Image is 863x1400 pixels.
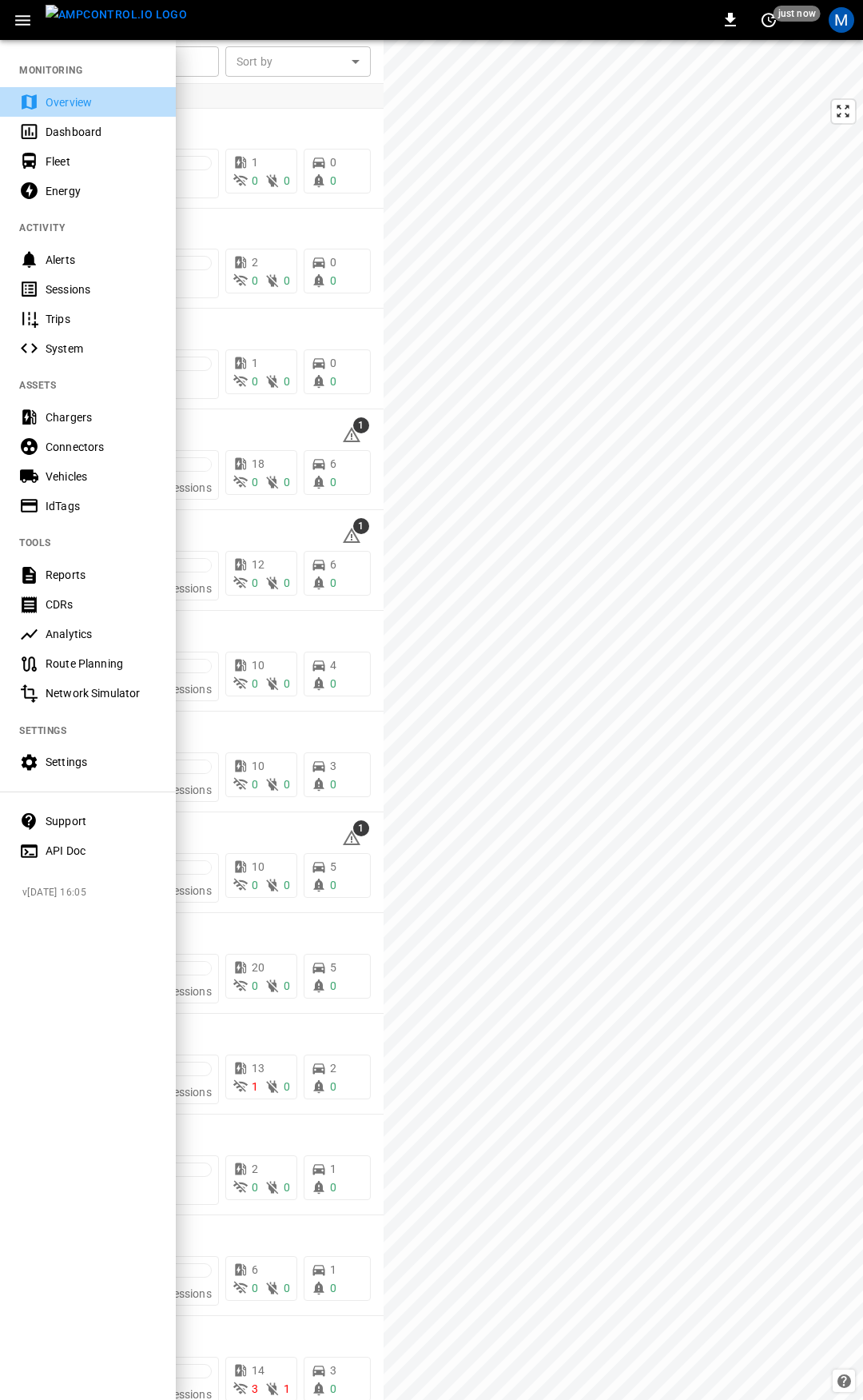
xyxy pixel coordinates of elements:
[46,341,157,357] div: System
[46,94,157,110] div: Overview
[46,281,157,297] div: Sessions
[774,6,821,22] span: just now
[46,596,157,612] div: CDRs
[46,498,157,514] div: IdTags
[46,439,157,455] div: Connectors
[46,409,157,425] div: Chargers
[46,567,157,583] div: Reports
[46,469,157,485] div: Vehicles
[46,843,157,859] div: API Doc
[46,154,157,170] div: Fleet
[46,124,157,140] div: Dashboard
[829,7,854,33] div: profile-icon
[46,252,157,268] div: Alerts
[46,754,157,770] div: Settings
[22,885,163,901] span: v [DATE] 16:05
[46,311,157,327] div: Trips
[46,813,157,829] div: Support
[46,183,157,199] div: Energy
[46,5,187,25] img: ampcontrol.io logo
[46,656,157,672] div: Route Planning
[46,685,157,701] div: Network Simulator
[756,7,781,33] button: set refresh interval
[46,626,157,642] div: Analytics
